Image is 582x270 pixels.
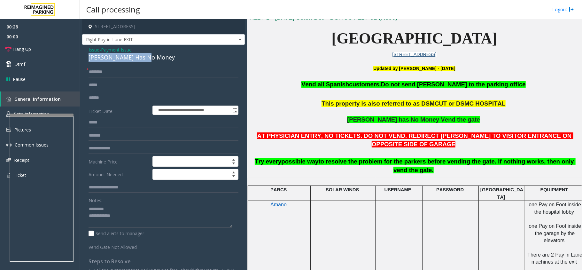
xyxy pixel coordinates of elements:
[82,35,212,45] span: Right Pay-in-Lane EXIT
[87,156,151,167] label: Machine Price:
[99,47,132,53] span: -
[229,169,238,174] span: Increase value
[480,187,523,199] span: [GEOGRAPHIC_DATA]
[270,187,287,192] span: PARCS
[347,116,480,123] span: [PERSON_NAME] has No Money Vend the gate
[326,187,359,192] span: SOLAR WINDS
[83,2,143,17] h3: Call processing
[281,158,318,165] span: possible way
[384,187,411,192] span: USERNAME
[89,258,238,265] h4: Steps to Resolve
[14,61,25,67] span: Dtmf
[231,106,238,115] span: Toggle popup
[82,19,245,34] h4: [STREET_ADDRESS]
[319,158,576,173] span: to resolve the problem for the parkers before vending the gate. If nothing works, then only vend ...
[257,132,573,148] span: AT PHYSICIAN ENTRY, NO TICKETS. DO NOT VEND. REDIRECT [PERSON_NAME] TO VISITOR ENTRANCE ON OPPOSI...
[87,169,151,180] label: Amount Needed:
[87,242,151,250] label: Vend Gate Not Allowed
[270,202,287,207] span: Amano
[373,66,455,71] b: Updated by [PERSON_NAME] - [DATE]
[229,162,238,167] span: Decrease value
[6,97,11,101] img: 'icon'
[392,52,436,57] a: [STREET_ADDRESS]
[13,46,31,52] span: Hang Up
[89,46,99,53] span: Issue
[301,81,349,88] span: Vend all Spanish
[255,158,281,165] span: Try every
[540,187,568,192] span: EQUIPMENT
[6,142,12,147] img: 'icon'
[89,195,102,204] label: Notes:
[89,230,144,237] label: Send alerts to manager
[552,6,574,13] a: Logout
[6,172,11,178] img: 'icon'
[6,158,11,162] img: 'icon'
[322,100,505,107] span: This property is also referred to as DSMCUT or DSMC HOSPITAL
[87,106,151,115] label: Ticket Date:
[381,81,526,88] span: Do not send [PERSON_NAME] to the parking office
[14,111,49,117] span: Rate Information
[569,6,574,13] img: logout
[229,174,238,179] span: Decrease value
[6,128,11,132] img: 'icon'
[13,76,26,83] span: Pause
[1,91,80,107] a: General Information
[436,187,464,192] span: PASSWORD
[14,96,61,102] span: General Information
[89,53,238,62] div: [PERSON_NAME] Has No Money
[229,156,238,162] span: Increase value
[332,30,497,47] span: [GEOGRAPHIC_DATA]
[6,111,11,117] img: 'icon'
[101,46,132,53] span: Payment Issue
[349,81,381,88] span: customers.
